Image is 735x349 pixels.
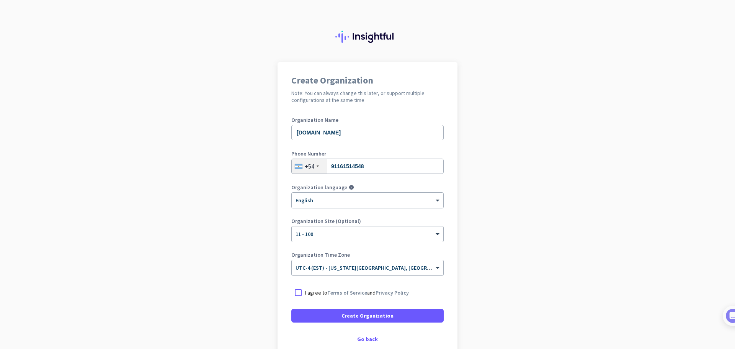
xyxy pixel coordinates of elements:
[291,159,444,174] input: 11 2345-6789
[376,289,409,296] a: Privacy Policy
[291,185,347,190] label: Organization language
[291,252,444,257] label: Organization Time Zone
[291,76,444,85] h1: Create Organization
[305,162,314,170] div: +54
[349,185,354,190] i: help
[305,289,409,297] p: I agree to and
[291,218,444,224] label: Organization Size (Optional)
[335,31,400,43] img: Insightful
[291,336,444,342] div: Go back
[291,117,444,123] label: Organization Name
[291,90,444,103] h2: Note: You can always change this later, or support multiple configurations at the same time
[291,309,444,323] button: Create Organization
[327,289,367,296] a: Terms of Service
[291,151,444,156] label: Phone Number
[291,125,444,140] input: What is the name of your organization?
[341,312,394,320] span: Create Organization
